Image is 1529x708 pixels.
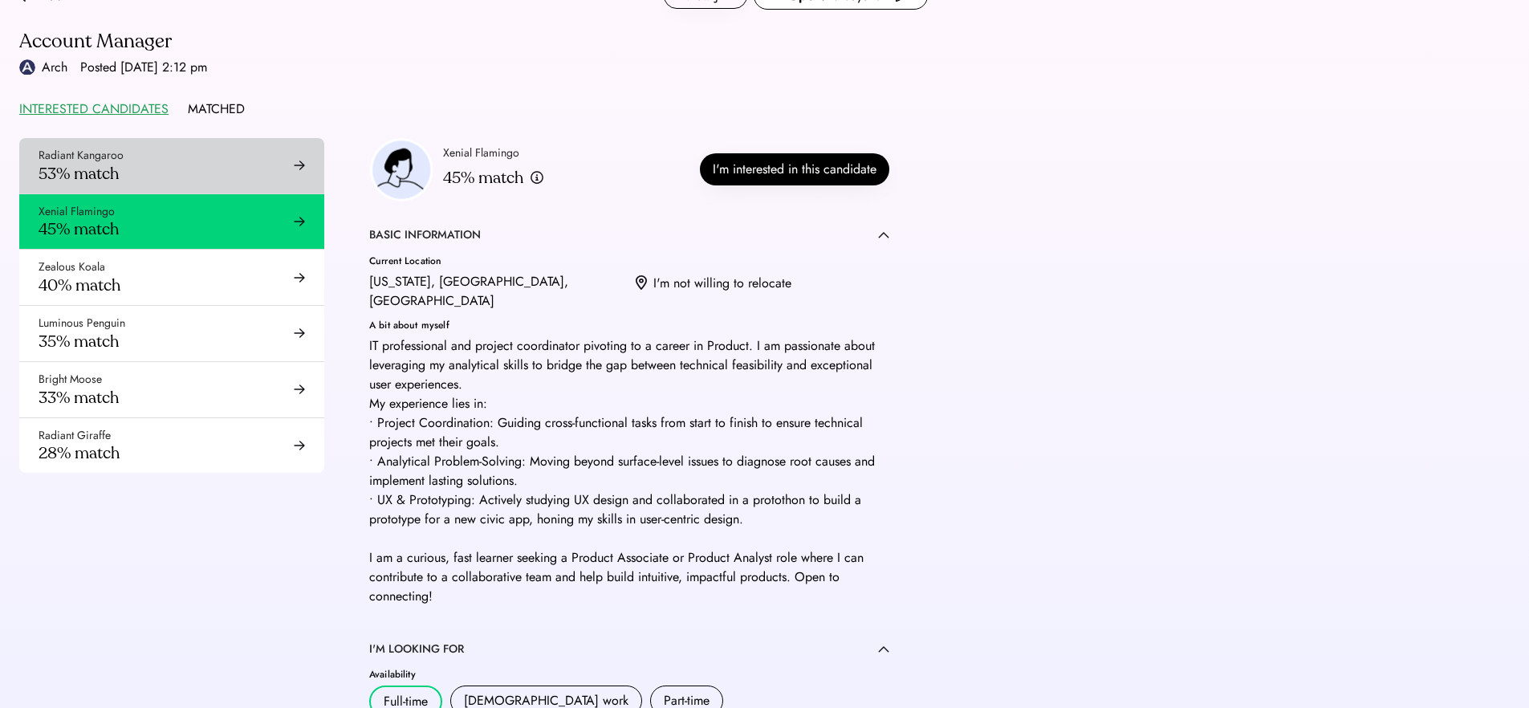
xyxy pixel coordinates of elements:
[39,219,119,239] div: 45% match
[19,29,928,55] div: Account Manager
[19,59,35,75] img: Logo_Blue_1.png
[369,227,481,243] div: BASIC INFORMATION
[294,160,305,171] img: arrow-right-black.svg
[39,428,111,444] div: Radiant Giraffe
[369,669,889,679] div: Availability
[294,272,305,283] img: arrow-right-black.svg
[878,645,889,653] img: caret-up.svg
[530,170,544,185] img: info.svg
[369,320,889,330] div: A bit about myself
[878,231,889,238] img: caret-up.svg
[369,336,889,606] div: IT professional and project coordinator pivoting to a career in Product. I am passionate about le...
[369,138,433,201] img: employer-headshot-placeholder.png
[369,641,464,657] div: I'M LOOKING FOR
[39,275,120,295] div: 40% match
[369,256,623,266] div: Current Location
[19,100,169,119] div: INTERESTED CANDIDATES
[188,100,245,119] div: MATCHED
[39,315,125,332] div: Luminous Penguin
[443,168,523,188] div: 45% match
[39,259,105,275] div: Zealous Koala
[80,58,207,77] div: Posted [DATE] 2:12 pm
[39,443,120,463] div: 28% match
[700,153,889,185] button: I'm interested in this candidate
[39,332,119,352] div: 35% match
[294,328,305,339] img: arrow-right-black.svg
[39,388,119,408] div: 33% match
[294,384,305,395] img: arrow-right-black.svg
[39,164,119,184] div: 53% match
[294,216,305,227] img: arrow-right-black.svg
[369,272,623,311] div: [US_STATE], [GEOGRAPHIC_DATA], [GEOGRAPHIC_DATA]
[294,440,305,451] img: arrow-right-black.svg
[39,204,115,220] div: Xenial Flamingo
[443,145,519,161] div: Xenial Flamingo
[39,372,102,388] div: Bright Moose
[636,275,647,291] img: location.svg
[39,148,124,164] div: Radiant Kangaroo
[42,58,67,77] div: Arch
[653,274,791,293] div: I'm not willing to relocate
